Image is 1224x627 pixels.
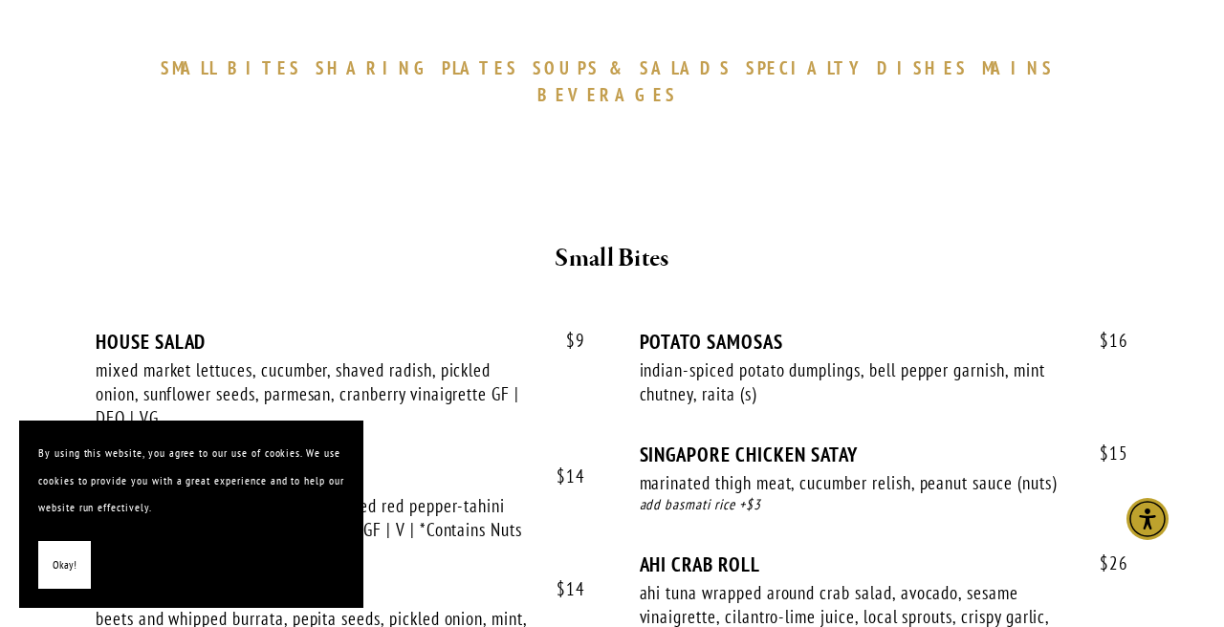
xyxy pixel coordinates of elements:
a: SHARINGPLATES [316,56,528,79]
div: marinated thigh meat, cucumber relish, peanut sauce (nuts) [640,471,1075,495]
div: Accessibility Menu [1126,498,1169,540]
button: Okay! [38,541,91,590]
span: $ [557,465,566,487]
a: SMALLBITES [161,56,311,79]
div: add basmati rice +$3 [640,494,1129,516]
div: POTATO SAMOSAS [640,330,1129,354]
span: PLATES [442,56,519,79]
span: $ [566,329,576,352]
div: AHI CRAB ROLL [640,552,1129,576]
a: BEVERAGES [537,83,687,106]
span: SHARING [316,56,432,79]
span: BITES [228,56,301,79]
a: SOUPS&SALADS [533,56,740,79]
span: 26 [1081,552,1128,574]
span: 16 [1081,330,1128,352]
span: 15 [1081,443,1128,465]
span: SMALL [161,56,218,79]
span: $ [1100,442,1109,465]
span: SPECIALTY [746,56,868,79]
span: 14 [537,465,585,487]
a: SPECIALTYDISHES [746,56,977,79]
span: SOUPS [533,56,600,79]
span: $ [1100,329,1109,352]
span: Okay! [53,551,76,579]
div: mixed market lettuces, cucumber, shaved radish, pickled onion, sunflower seeds, parmesan, cranber... [96,358,531,429]
div: SINGAPORE CHICKEN SATAY [640,443,1129,466]
section: Cookie banner [19,421,363,608]
span: SALADS [640,56,732,79]
span: 9 [547,330,585,352]
a: MAINS [982,56,1063,79]
span: BEVERAGES [537,83,677,106]
span: & [609,56,630,79]
p: By using this website, you agree to our use of cookies. We use cookies to provide you with a grea... [38,440,344,522]
span: 14 [537,578,585,600]
span: DISHES [877,56,968,79]
span: $ [1100,551,1109,574]
span: $ [557,577,566,600]
div: HOUSE SALAD [96,330,585,354]
strong: Small Bites [555,242,668,275]
span: MAINS [982,56,1054,79]
div: indian-spiced potato dumplings, bell pepper garnish, mint chutney, raita (s) [640,358,1075,405]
